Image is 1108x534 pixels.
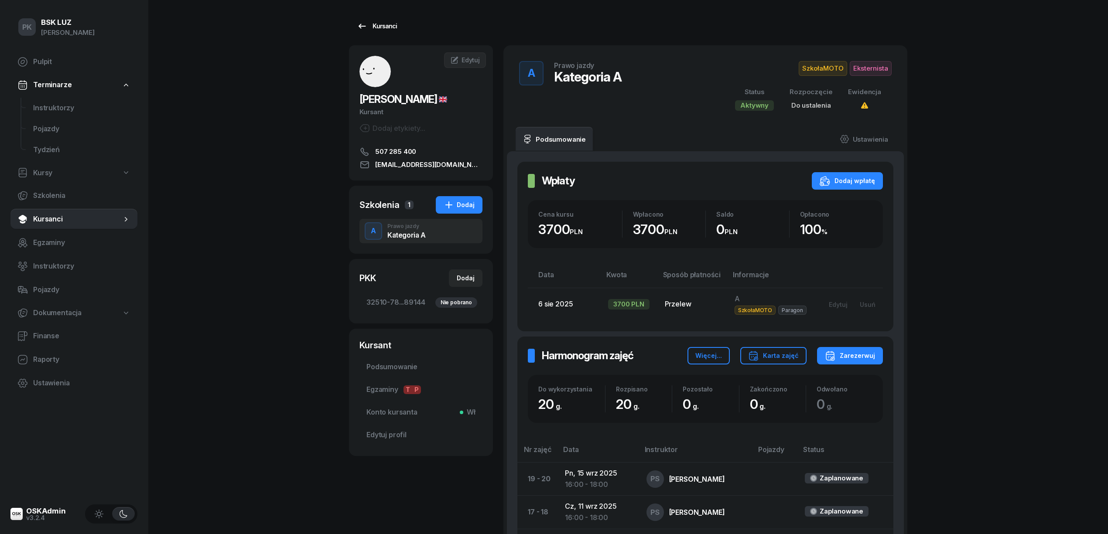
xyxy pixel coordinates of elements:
[633,221,706,238] div: 3700
[616,396,643,412] span: 20
[41,27,95,38] div: [PERSON_NAME]
[33,167,52,179] span: Kursy
[517,496,558,529] td: 17 - 18
[735,86,774,98] div: Status
[798,444,893,463] th: Status
[850,61,892,76] span: Eksternista
[10,51,137,72] a: Pulpit
[33,307,82,319] span: Dokumentacja
[367,224,380,238] div: A
[33,102,130,114] span: Instruktorzy
[33,330,130,342] span: Finanse
[750,385,806,393] div: Zakończono
[359,339,482,351] div: Kursant
[565,479,632,490] div: 16:00 - 18:00
[790,86,832,98] div: Rozpoczęcie
[633,211,706,218] div: Wpłacono
[436,196,482,214] button: Dodaj
[639,444,753,463] th: Instruktor
[359,219,482,243] button: APrawo jazdyKategoria A
[658,269,728,288] th: Sposób płatności
[665,299,721,310] div: Przelew
[435,297,477,308] div: Nie pobrano
[365,222,382,240] button: A
[829,301,848,308] div: Edytuj
[735,100,774,111] div: Aktywny
[10,326,137,347] a: Finanse
[359,402,482,423] a: Konto kursantaWł
[10,75,137,95] a: Terminarze
[10,508,23,520] img: logo-xs@2x.png
[558,496,639,529] td: Cz, 11 wrz 2025
[554,62,594,69] div: Prawo jazdy
[359,357,482,378] a: Podsumowanie
[517,444,558,463] th: Nr zajęć
[359,379,482,400] a: EgzaminyTP
[33,261,130,272] span: Instruktorzy
[538,385,605,393] div: Do wykorzystania
[359,123,425,133] button: Dodaj etykiety...
[860,301,875,308] div: Usuń
[854,297,882,312] button: Usuń
[33,144,130,156] span: Tydzień
[26,139,137,160] a: Tydzień
[695,350,722,361] div: Więcej...
[735,294,740,303] span: A
[821,228,828,236] small: %
[716,211,789,218] div: Saldo
[799,61,847,76] span: SzkołaMOTO
[26,507,66,515] div: OSKAdmin
[366,384,475,395] span: Egzaminy
[10,185,137,206] a: Szkolenia
[33,354,130,365] span: Raporty
[735,306,776,315] span: SzkołaMOTO
[10,163,137,183] a: Kursy
[33,79,72,91] span: Terminarze
[817,385,872,393] div: Odwołano
[366,361,475,373] span: Podsumowanie
[22,24,32,31] span: PK
[375,160,482,170] span: [EMAIL_ADDRESS][DOMAIN_NAME]
[41,19,95,26] div: BSK LUZ
[748,350,799,361] div: Karta zajęć
[669,509,725,516] div: [PERSON_NAME]
[10,232,137,253] a: Egzaminy
[359,199,400,211] div: Szkolenia
[26,119,137,139] a: Pojazdy
[799,61,892,76] button: SzkołaMOTOEksternista
[753,444,798,463] th: Pojazdy
[570,228,583,236] small: PLN
[740,347,807,364] button: Karta zajęć
[650,509,660,516] span: PS
[444,52,486,68] a: Edytuj
[633,402,639,411] small: g.
[449,269,482,287] button: Dodaj
[33,237,130,248] span: Egzaminy
[528,269,601,288] th: Data
[33,378,130,389] span: Ustawienia
[10,279,137,300] a: Pojazdy
[375,146,416,157] span: 507 285 400
[359,160,482,170] a: [EMAIL_ADDRESS][DOMAIN_NAME]
[750,396,770,412] span: 0
[359,106,482,118] div: Kursant
[26,515,66,521] div: v3.2.4
[538,299,573,308] span: 6 sie 2025
[516,127,593,151] a: Podsumowanie
[359,425,482,446] a: Edytuj profil
[357,21,397,31] div: Kursanci
[833,127,895,151] a: Ustawienia
[650,475,660,483] span: PS
[10,303,137,323] a: Dokumentacja
[791,101,831,109] span: Do ustalenia
[517,463,558,496] td: 19 - 20
[405,201,414,209] span: 1
[10,209,137,230] a: Kursanci
[817,396,837,412] span: 0
[823,297,854,312] button: Edytuj
[412,385,421,394] span: P
[608,299,650,310] div: 3700 PLN
[616,385,672,393] div: Rozpisano
[664,228,677,236] small: PLN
